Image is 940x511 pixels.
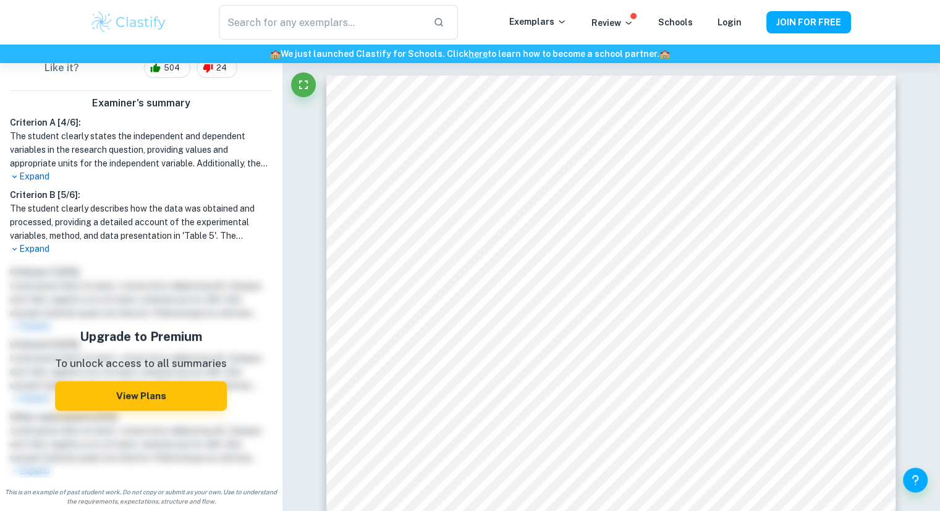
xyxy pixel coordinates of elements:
h5: Upgrade to Premium [55,327,227,346]
span: 504 [157,62,187,74]
span: 🏫 [659,49,670,59]
h6: Criterion B [ 5 / 6 ]: [10,188,272,202]
h1: The student clearly describes how the data was obtained and processed, providing a detailed accou... [10,202,272,243]
div: 504 [144,58,190,78]
p: Review [591,16,633,30]
a: Login [718,17,742,27]
p: Exemplars [509,15,567,28]
img: Clastify logo [90,10,168,35]
button: View Plans [55,381,227,411]
span: 24 [210,62,234,74]
button: Fullscreen [291,72,316,97]
a: here [468,49,488,59]
button: JOIN FOR FREE [766,11,851,33]
p: Expand [10,170,272,183]
button: Help and Feedback [903,468,928,492]
h6: Examiner's summary [5,96,277,111]
p: Expand [10,243,272,255]
div: 24 [197,58,237,78]
input: Search for any exemplars... [219,5,423,40]
h6: We just launched Clastify for Schools. Click to learn how to become a school partner. [2,47,938,61]
span: 🏫 [270,49,281,59]
h6: Criterion A [ 4 / 6 ]: [10,116,272,129]
a: Schools [658,17,693,27]
h6: Like it? [44,61,79,75]
p: To unlock access to all summaries [55,356,227,372]
h1: The student clearly states the independent and dependent variables in the research question, prov... [10,129,272,170]
span: This is an example of past student work. Do not copy or submit as your own. Use to understand the... [5,487,277,506]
